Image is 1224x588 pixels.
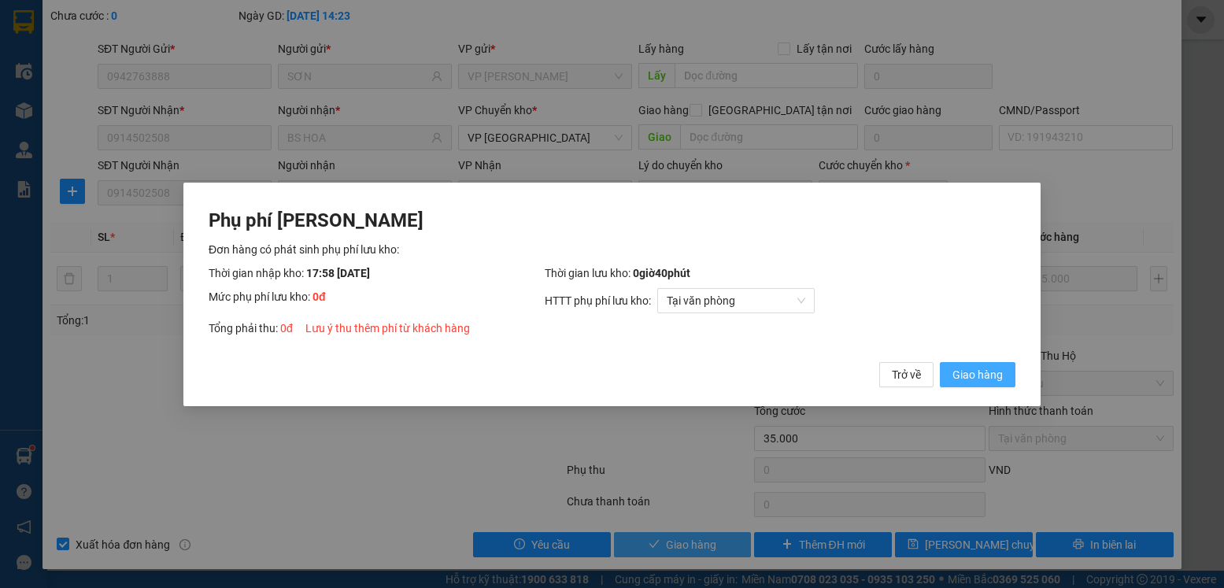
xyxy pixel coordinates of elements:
span: Tại văn phòng [667,288,805,312]
span: 0 đ [312,290,326,302]
div: Đơn hàng có phát sinh phụ phí lưu kho: [209,240,1015,257]
div: Thời gian nhập kho: [209,264,545,281]
span: Giao hàng [952,365,1003,383]
button: Trở về [879,361,934,386]
div: Mức phụ phí lưu kho: [209,287,545,312]
div: Tổng phải thu: [209,319,1015,336]
button: Giao hàng [940,361,1015,386]
span: 0 đ [280,321,293,334]
div: HTTT phụ phí lưu kho: [545,287,1015,312]
span: Lưu ý thu thêm phí từ khách hàng [305,321,470,334]
span: 0 giờ 40 phút [633,266,690,279]
div: Thời gian lưu kho: [545,264,1015,281]
span: Phụ phí [PERSON_NAME] [209,209,423,231]
span: 17:58 [DATE] [306,266,370,279]
span: Trở về [892,365,921,383]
